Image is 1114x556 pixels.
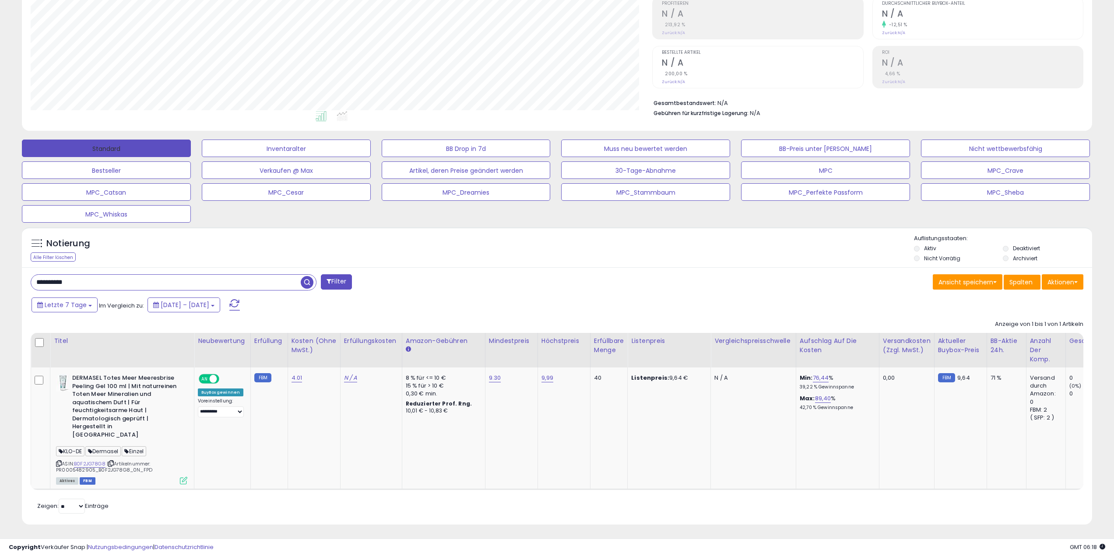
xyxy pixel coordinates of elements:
button: Standard [22,140,191,157]
font: Verkäufer Snap | [41,543,88,551]
font: ( SFP: 2 ) [1030,413,1054,422]
button: 30-Tage-Abnahme [561,161,730,179]
font: MPC_Perfekte Passform [789,188,863,197]
button: Inventaralter [202,140,371,157]
font: 0,30 € min. [406,389,438,398]
font: 9,64 [957,374,970,382]
font: N/A [678,30,685,35]
font: 0 [1069,389,1073,398]
font: Archiviert [1013,255,1037,262]
span: Alle Angebote, die derzeit bei Amazon zum Kauf verfügbar sind [56,477,78,485]
button: Letzte 7 Tage [32,297,98,312]
font: % [829,374,833,382]
font: N/A [750,109,760,117]
font: N / A [662,57,683,69]
font: 8 % für <= 10 € [406,374,446,382]
font: Anzahl der Komp. [1030,336,1051,364]
font: MPC_Whiskas [85,210,127,219]
font: Im Vergleich zu: [99,301,144,310]
font: N / A [344,374,358,382]
font: Einzel [129,448,144,455]
font: BB-Preis unter [PERSON_NAME] [779,144,872,153]
font: 71 % [991,374,1002,382]
font: MPC_Sheba [987,188,1024,197]
font: BB Drop in 7d [446,144,486,153]
font: 9,64 € [669,374,688,382]
font: 9.30 [489,374,501,382]
button: MPC_Perfekte Passform [741,183,910,201]
font: Muss neu bewertet werden [604,144,687,153]
button: BB Drop in 7d [382,140,551,157]
a: 9,99 [541,374,554,382]
font: Neubewertung [198,336,245,345]
font: FBM [83,479,92,483]
a: 89,40 [815,394,831,403]
img: 413UOYaKK1L._SL40_.jpg [56,374,70,392]
font: Mindestpreis [489,336,529,345]
font: Vergleichspreisschwelle [714,336,790,345]
font: N / A [662,8,683,20]
a: N / A [344,374,358,382]
font: 15 % für > 10 € [406,381,444,390]
font: FBM: 2 [1030,406,1047,414]
button: MPC_Cesar [202,183,371,201]
a: 76,44 [813,374,829,382]
font: 0 [1069,374,1073,382]
font: FBM [259,374,267,381]
font: DERMASEL Totes Meer Meeresbrise Peeling Gel 100 ml | Mit naturreinen Toten Meer Mineralien und aq... [72,374,177,439]
button: [DATE] – [DATE] [148,297,220,312]
font: Ansicht speichern [938,278,993,287]
font: N/A [678,79,685,84]
font: Auflistungsstaaten: [914,234,968,242]
font: Voreinstellung: [198,398,233,404]
font: N / A [714,374,728,382]
button: MPC_Sheba [921,183,1090,201]
a: 4.01 [292,374,302,382]
button: MPC_Whiskas [22,205,191,223]
font: N/A [898,30,905,35]
font: 0,00 [883,374,895,382]
font: Aktueller Buybox-Preis [938,336,979,354]
font: Reduzierter Prof. Rng. [406,400,472,407]
font: N / A [882,57,903,69]
font: 30-Tage-Abnahme [615,166,676,175]
font: Standard [92,144,120,153]
button: MPC_Crave [921,161,1090,179]
font: N/A [717,99,728,107]
font: Deaktiviert [1013,245,1040,252]
a: B0F2JG78G8 [74,460,105,468]
font: Max: [800,394,815,402]
font: Bestseller [92,166,121,175]
font: Aktives [60,479,75,483]
font: MPC [819,166,833,175]
font: 213,92 % [665,21,685,28]
a: Datenschutzrichtlinie [155,543,214,551]
font: 9,99 [541,374,554,382]
font: FBM [942,374,951,381]
button: Filter [321,274,352,290]
font: Nicht Vorrätig [924,255,960,262]
small: Amazon-Gebühren. [406,346,411,353]
button: MPC_Dreamies [382,183,551,201]
font: Bestellte Artikel [662,49,701,56]
button: Bestseller [22,161,191,179]
font: Zurück: [882,79,898,84]
font: Alle Filter löschen [33,254,73,261]
font: Zeigen: [37,502,59,510]
font: Inventaralter [267,144,306,153]
font: Listenpreis [631,336,665,345]
font: Zurück: [882,30,898,35]
font: ASIN: [62,460,74,467]
button: Artikel, deren Preise geändert werden [382,161,551,179]
font: AN [201,376,207,382]
font: Versand durch Amazon: 0 [1030,374,1056,406]
button: Ansicht speichern [933,274,1002,290]
font: MPC_Catsan [86,188,126,197]
font: MPC_Dreamies [443,188,489,197]
font: Gebühren für kurzfristige Lagerung: [654,109,749,117]
font: Artikelnummer: PR0005482905_B0F2JG78G8_0N_FPD [56,460,152,473]
button: Verkaufen @ Max [202,161,371,179]
font: Dermasel [92,448,118,455]
font: Nicht wettbewerbsfähig [969,144,1042,153]
font: MPC_Stammbaum [616,188,675,197]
